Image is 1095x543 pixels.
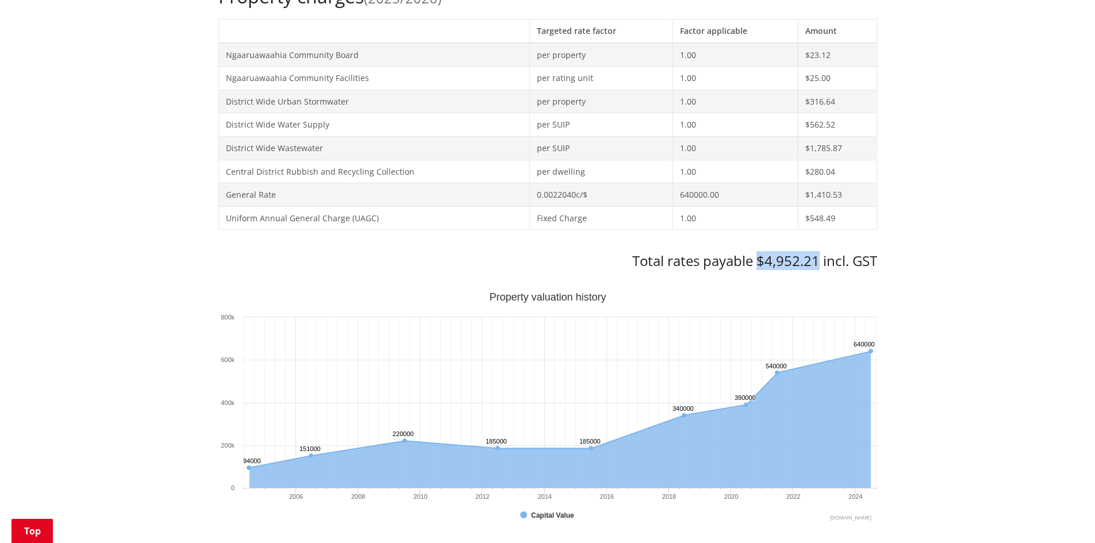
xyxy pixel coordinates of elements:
[529,160,673,183] td: per dwelling
[529,19,673,43] th: Targeted rate factor
[529,43,673,67] td: per property
[579,438,601,445] text: 185000
[520,510,576,521] button: Show Capital Value
[735,394,756,401] text: 390000
[798,136,877,160] td: $1,785.87
[218,90,529,113] td: District Wide Urban Stormwater
[537,493,551,500] text: 2014
[529,136,673,160] td: per SUIP
[489,291,606,303] text: Property valuation history
[673,206,798,230] td: 1.00
[299,445,321,452] text: 151000
[218,67,529,90] td: Ngaaruawaahia Community Facilities
[351,493,364,500] text: 2008
[218,113,529,137] td: District Wide Water Supply
[218,43,529,67] td: Ngaaruawaahia Community Board
[775,371,779,375] path: Wednesday, Jun 30, 12:00, 540,000. Capital Value.
[744,402,748,407] path: Tuesday, Jun 30, 12:00, 390,000. Capital Value.
[798,19,877,43] th: Amount
[798,206,877,230] td: $548.49
[529,113,673,137] td: per SUIP
[495,446,500,450] path: Saturday, Jun 30, 12:00, 185,000. Capital Value.
[218,253,877,269] h3: Total rates payable $4,952.21 incl. GST
[1042,495,1084,536] iframe: Messenger Launcher
[766,363,787,369] text: 540000
[221,356,235,363] text: 600k
[673,19,798,43] th: Factor applicable
[600,493,613,500] text: 2016
[218,160,529,183] td: Central District Rubbish and Recycling Collection
[829,515,871,521] text: Chart credits: Highcharts.com
[798,183,877,207] td: $1,410.53
[673,183,798,207] td: 640000.00
[218,292,877,522] svg: Interactive chart
[289,493,302,500] text: 2006
[673,90,798,113] td: 1.00
[868,349,873,353] path: Sunday, Jun 30, 12:00, 640,000. Capital Value.
[218,136,529,160] td: District Wide Wastewater
[673,67,798,90] td: 1.00
[247,465,251,470] path: Wednesday, Jun 30, 12:00, 94,000. Capital Value.
[673,113,798,137] td: 1.00
[848,493,862,500] text: 2024
[218,292,877,522] div: Property valuation history. Highcharts interactive chart.
[221,399,235,406] text: 400k
[529,206,673,230] td: Fixed Charge
[413,493,427,500] text: 2010
[673,43,798,67] td: 1.00
[798,160,877,183] td: $280.04
[529,183,673,207] td: 0.0022040c/$
[230,484,234,491] text: 0
[786,493,800,500] text: 2022
[798,67,877,90] td: $25.00
[309,453,313,458] path: Friday, Jun 30, 12:00, 151,000. Capital Value.
[218,183,529,207] td: General Rate
[218,206,529,230] td: Uniform Annual General Charge (UAGC)
[221,314,235,321] text: 800k
[486,438,507,445] text: 185000
[798,113,877,137] td: $562.52
[724,493,737,500] text: 2020
[662,493,675,500] text: 2018
[529,90,673,113] td: per property
[589,446,593,450] path: Tuesday, Jun 30, 12:00, 185,000. Capital Value.
[673,160,798,183] td: 1.00
[854,341,875,348] text: 640000
[673,136,798,160] td: 1.00
[221,442,235,449] text: 200k
[798,90,877,113] td: $316.64
[243,457,261,464] text: 94000
[393,430,414,437] text: 220000
[682,413,686,418] path: Saturday, Jun 30, 12:00, 340,000. Capital Value.
[529,67,673,90] td: per rating unit
[475,493,489,500] text: 2012
[11,519,53,543] a: Top
[798,43,877,67] td: $23.12
[673,405,694,412] text: 340000
[402,438,407,443] path: Tuesday, Jun 30, 12:00, 220,000. Capital Value.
